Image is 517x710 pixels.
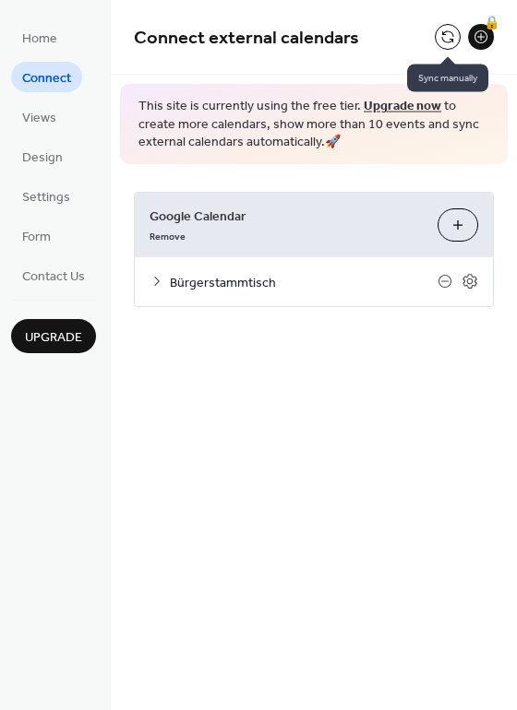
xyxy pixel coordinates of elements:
span: Settings [22,188,70,207]
a: Views [11,101,67,132]
span: Sync manually [407,65,488,92]
a: Upgrade now [364,94,441,119]
a: Settings [11,181,81,211]
span: Form [22,228,51,247]
a: Contact Us [11,260,96,290]
a: Design [11,141,74,172]
span: Connect external calendars [134,20,359,56]
span: Google Calendar [150,207,423,226]
a: Home [11,22,68,53]
span: Design [22,148,63,168]
a: Form [11,220,62,251]
button: Upgrade [11,319,96,353]
span: Remove [150,230,186,243]
a: Connect [11,62,82,92]
span: Contact Us [22,267,85,287]
span: Upgrade [25,328,82,348]
span: Connect [22,69,71,89]
span: This site is currently using the free tier. to create more calendars, show more than 10 events an... [138,98,489,152]
span: Views [22,109,56,128]
span: Bürgerstammtisch [170,273,438,292]
span: Home [22,30,57,49]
